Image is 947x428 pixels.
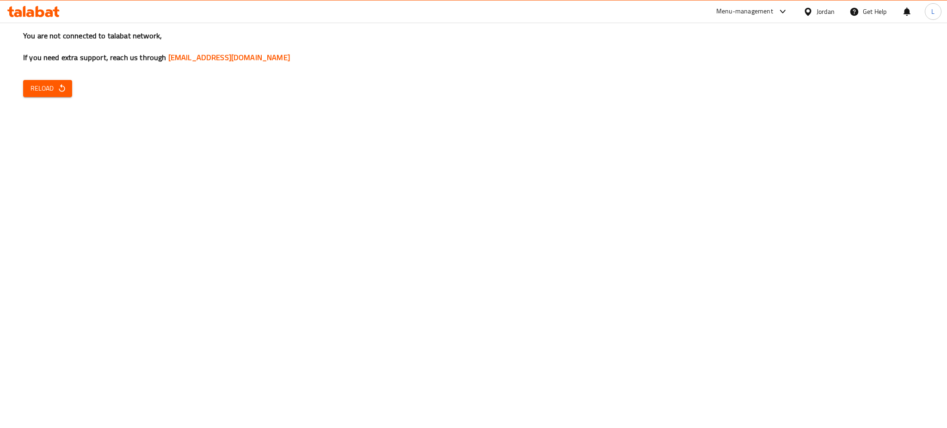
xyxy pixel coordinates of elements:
div: Jordan [817,6,835,17]
div: Menu-management [716,6,773,17]
span: L [931,6,935,17]
span: Reload [31,83,65,94]
h3: You are not connected to talabat network, If you need extra support, reach us through [23,31,924,63]
a: [EMAIL_ADDRESS][DOMAIN_NAME] [168,50,290,64]
button: Reload [23,80,72,97]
